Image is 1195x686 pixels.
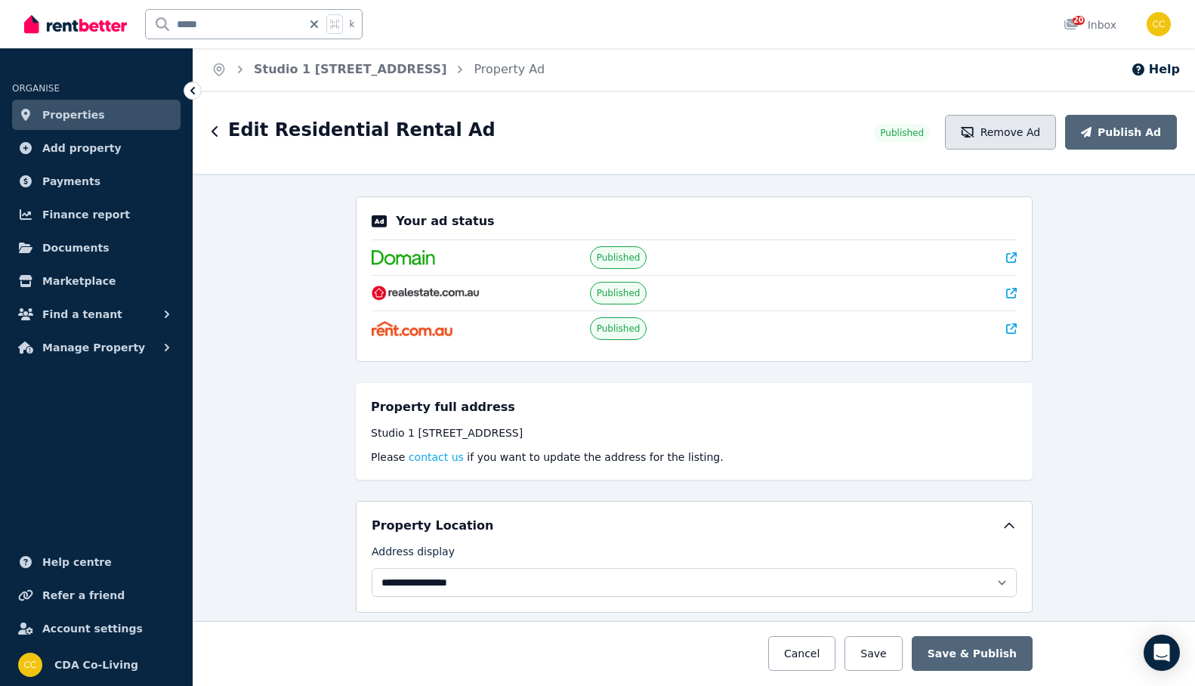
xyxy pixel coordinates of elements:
[372,286,480,301] img: RealEstate.com.au
[12,332,181,363] button: Manage Property
[42,553,112,571] span: Help centre
[12,199,181,230] a: Finance report
[54,656,138,674] span: CDA Co-Living
[12,547,181,577] a: Help centre
[371,425,1017,440] div: Studio 1 [STREET_ADDRESS]
[880,127,924,139] span: Published
[1147,12,1171,36] img: CDA Co-Living
[1144,635,1180,671] div: Open Intercom Messenger
[42,205,130,224] span: Finance report
[18,653,42,677] img: CDA Co-Living
[42,139,122,157] span: Add property
[912,636,1033,671] button: Save & Publish
[372,321,452,336] img: Rent.com.au
[12,299,181,329] button: Find a tenant
[372,517,493,535] h5: Property Location
[396,212,494,230] p: Your ad status
[12,266,181,296] a: Marketplace
[945,115,1056,150] button: Remove Ad
[42,239,110,257] span: Documents
[1065,115,1177,150] button: Publish Ad
[349,18,354,30] span: k
[1131,60,1180,79] button: Help
[12,233,181,263] a: Documents
[42,172,100,190] span: Payments
[12,166,181,196] a: Payments
[24,13,127,36] img: RentBetter
[42,272,116,290] span: Marketplace
[1064,17,1116,32] div: Inbox
[42,305,122,323] span: Find a tenant
[474,62,545,76] a: Property Ad
[1073,16,1085,25] span: 20
[12,580,181,610] a: Refer a friend
[371,398,515,416] h5: Property full address
[12,83,60,94] span: ORGANISE
[12,100,181,130] a: Properties
[42,586,125,604] span: Refer a friend
[372,250,435,265] img: Domain.com.au
[228,118,496,142] h1: Edit Residential Rental Ad
[845,636,902,671] button: Save
[12,133,181,163] a: Add property
[372,544,455,565] label: Address display
[254,62,446,76] a: Studio 1 [STREET_ADDRESS]
[409,450,464,465] button: contact us
[371,450,1017,465] p: Please if you want to update the address for the listing.
[597,323,641,335] span: Published
[12,613,181,644] a: Account settings
[597,287,641,299] span: Published
[42,338,145,357] span: Manage Property
[193,48,563,91] nav: Breadcrumb
[597,252,641,264] span: Published
[42,620,143,638] span: Account settings
[42,106,105,124] span: Properties
[768,636,835,671] button: Cancel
